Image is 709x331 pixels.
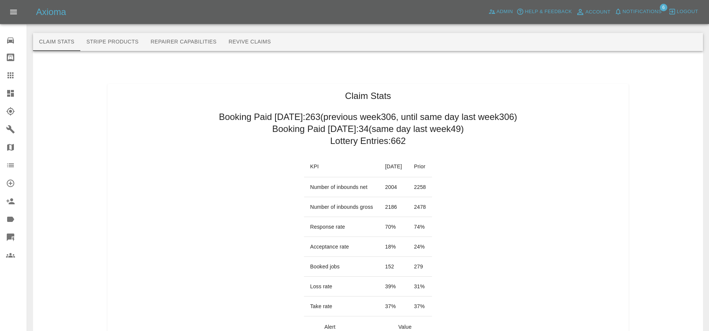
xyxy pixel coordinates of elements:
td: Loss rate [304,277,379,297]
td: 74 % [408,217,432,237]
td: 279 [408,257,432,277]
h2: Booking Paid [DATE]: 263 (previous week 306 , until same day last week 306 ) [219,111,517,123]
td: Number of inbounds gross [304,197,379,217]
a: Admin [486,6,515,18]
h2: Lottery Entries: 662 [330,135,406,147]
td: 152 [379,257,408,277]
button: Notifications [613,6,664,18]
button: Help & Feedback [515,6,574,18]
button: Claim Stats [33,33,80,51]
h1: Claim Stats [345,90,391,102]
h2: Booking Paid [DATE]: 34 (same day last week 49 ) [272,123,464,135]
th: Prior [408,156,432,177]
button: Stripe Products [80,33,145,51]
td: 39 % [379,277,408,297]
span: Admin [497,7,513,16]
td: 31 % [408,277,432,297]
td: 2478 [408,197,432,217]
td: 2004 [379,177,408,197]
td: Response rate [304,217,379,237]
span: Account [586,8,611,16]
h5: Axioma [36,6,66,18]
button: Repairer Capabilities [145,33,223,51]
span: Logout [677,7,698,16]
td: Number of inbounds net [304,177,379,197]
span: Help & Feedback [525,7,572,16]
td: 2186 [379,197,408,217]
a: Account [574,6,613,18]
td: 18 % [379,237,408,257]
td: 2258 [408,177,432,197]
span: Notifications [623,7,662,16]
td: 24 % [408,237,432,257]
td: 37 % [379,297,408,316]
td: 37 % [408,297,432,316]
button: Open drawer [5,3,23,21]
button: Logout [667,6,700,18]
td: Take rate [304,297,379,316]
span: 6 [660,4,667,11]
td: Booked jobs [304,257,379,277]
td: 70 % [379,217,408,237]
td: Acceptance rate [304,237,379,257]
th: [DATE] [379,156,408,177]
button: Revive Claims [223,33,277,51]
th: KPI [304,156,379,177]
